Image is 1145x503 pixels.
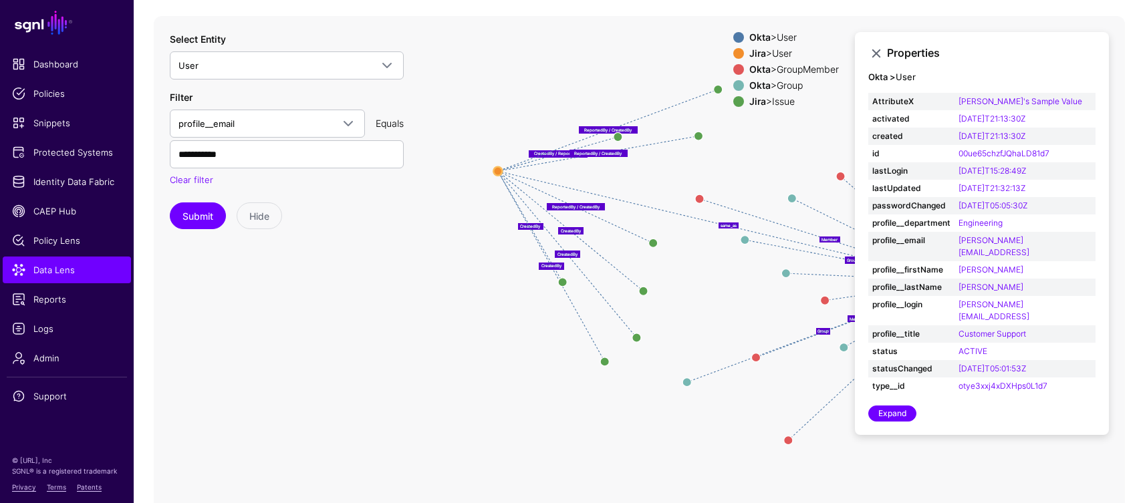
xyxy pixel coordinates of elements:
strong: lastUpdated [872,182,950,194]
span: Snippets [12,116,122,130]
text: Member [821,236,838,241]
a: Customer Support [959,329,1026,339]
a: [PERSON_NAME] [959,282,1023,292]
strong: status [872,345,950,357]
label: Filter [170,90,193,104]
strong: created [872,130,950,142]
p: © [URL], Inc [12,455,122,466]
strong: profile__login [872,299,950,311]
a: 00ue65chzfJQhaLD81d7 [959,148,1049,158]
a: Privacy [12,483,36,491]
strong: profile__lastName [872,281,950,293]
text: same_as [721,223,737,228]
a: Dashboard [3,51,131,77]
button: Submit [170,202,226,229]
strong: Okta [749,31,771,43]
a: Reports [3,286,131,313]
span: profile__email [178,118,235,129]
a: [DATE]T05:05:30Z [959,200,1027,210]
a: Patents [77,483,102,491]
a: SGNL [8,8,126,37]
a: Protected Systems [3,139,131,166]
span: Policy Lens [12,234,122,247]
a: [DATE]T21:13:30Z [959,114,1025,124]
a: Policies [3,80,131,107]
span: Support [12,389,122,403]
a: Admin [3,345,131,371]
strong: Jira [749,96,766,107]
h3: Properties [887,47,1096,59]
text: ReportedBy / CreatedBy [552,204,600,209]
a: Identity Data Fabric [3,168,131,195]
a: Snippets [3,110,131,136]
a: [DATE]T21:13:30Z [959,131,1025,141]
a: [DATE]T05:01:53Z [959,363,1026,373]
strong: activated [872,113,950,125]
text: ReportedBy / CreatedBy [574,150,622,156]
span: Logs [12,322,122,335]
span: Identity Data Fabric [12,175,122,188]
text: Group [847,257,858,263]
strong: AttributeX [872,96,950,108]
span: Reports [12,293,122,306]
strong: type__id [872,380,950,392]
button: Hide [237,202,282,229]
a: Engineering [959,218,1003,228]
div: Equals [370,116,409,130]
strong: statusChanged [872,363,950,375]
a: [PERSON_NAME]'s Sample Value [959,96,1082,106]
p: SGNL® is a registered trademark [12,466,122,476]
a: Expand [868,405,916,422]
label: Select Entity [170,32,226,46]
span: User [178,60,199,71]
a: Data Lens [3,257,131,283]
span: Protected Systems [12,146,122,159]
span: Dashboard [12,57,122,71]
text: CreatedBy [561,228,582,233]
div: > User [747,48,842,59]
a: otye3xxj4xDXHps0L1d7 [959,381,1047,391]
span: Policies [12,87,122,100]
text: Member [850,316,866,321]
strong: profile__email [872,234,950,246]
text: ReportedBy / CreatedBy [584,127,632,132]
a: Policy Lens [3,227,131,254]
a: Logs [3,315,131,342]
strong: lastLogin [872,165,950,177]
span: Data Lens [12,263,122,277]
a: [PERSON_NAME][EMAIL_ADDRESS] [959,235,1029,257]
text: CreatedBy [541,263,562,269]
a: [DATE]T21:32:13Z [959,183,1025,193]
text: CreatedBy / ReportedBy [534,151,582,156]
a: ACTIVE [959,346,987,356]
strong: Okta [749,79,771,91]
strong: Okta > [868,71,896,82]
span: CAEP Hub [12,204,122,218]
a: CAEP Hub [3,198,131,224]
a: [DATE]T15:28:49Z [959,166,1026,176]
text: Group [817,329,829,334]
div: > Group [747,80,842,91]
a: Terms [47,483,66,491]
a: Clear filter [170,174,213,185]
div: > User [747,32,842,43]
strong: profile__department [872,217,950,229]
strong: Jira [749,47,766,59]
text: CreatedBy [520,224,541,229]
strong: Okta [749,63,771,75]
span: Admin [12,351,122,365]
a: [PERSON_NAME][EMAIL_ADDRESS] [959,299,1029,321]
strong: profile__firstName [872,264,950,276]
strong: passwordChanged [872,200,950,212]
a: [PERSON_NAME] [959,265,1023,275]
text: CreatedBy [557,251,578,257]
div: > Issue [747,96,842,107]
div: > GroupMember [747,64,842,75]
h4: User [868,72,1096,83]
strong: profile__title [872,328,950,340]
strong: id [872,148,950,160]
